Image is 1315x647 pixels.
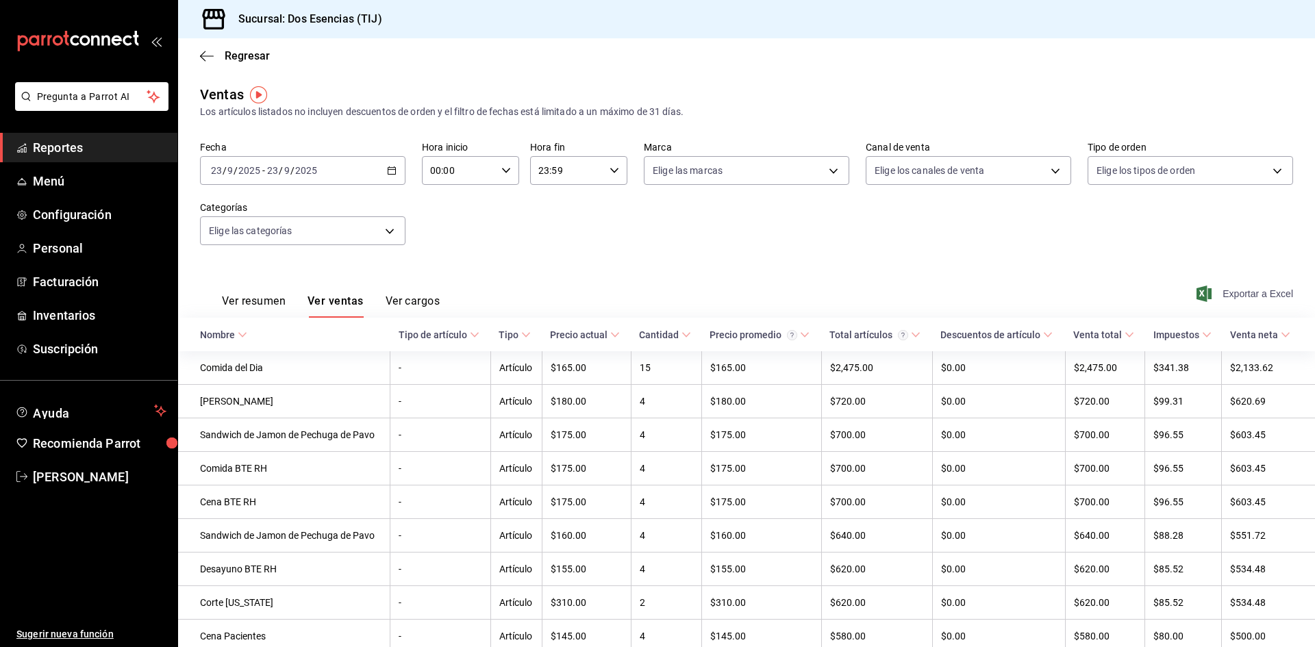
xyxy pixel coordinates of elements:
td: $620.69 [1222,385,1315,418]
span: Configuración [33,205,166,224]
td: - [390,519,490,553]
td: $620.00 [821,586,932,620]
span: Reportes [33,138,166,157]
input: -- [227,165,234,176]
div: Los artículos listados no incluyen descuentos de orden y el filtro de fechas está limitado a un m... [200,105,1293,119]
td: Artículo [490,553,542,586]
td: $175.00 [701,485,821,519]
span: / [279,165,283,176]
div: Descuentos de artículo [940,329,1040,340]
td: - [390,418,490,452]
label: Hora fin [530,142,627,152]
span: Ayuda [33,403,149,419]
span: / [223,165,227,176]
td: $0.00 [932,553,1065,586]
span: Total artículos [829,329,920,340]
td: - [390,452,490,485]
td: $0.00 [932,418,1065,452]
td: Desayuno BTE RH [178,553,390,586]
button: Exportar a Excel [1199,286,1293,302]
td: $0.00 [932,586,1065,620]
h3: Sucursal: Dos Esencias (TIJ) [227,11,382,27]
td: Artículo [490,351,542,385]
button: open_drawer_menu [151,36,162,47]
td: - [390,351,490,385]
td: $2,475.00 [821,351,932,385]
td: $165.00 [701,351,821,385]
td: $341.38 [1145,351,1222,385]
input: ---- [295,165,318,176]
td: $96.55 [1145,485,1222,519]
label: Categorías [200,203,405,212]
span: Elige las categorías [209,224,292,238]
span: Nombre [200,329,247,340]
svg: Precio promedio = Total artículos / cantidad [787,330,797,340]
span: Personal [33,239,166,257]
span: / [234,165,238,176]
td: $603.45 [1222,418,1315,452]
span: Elige los tipos de orden [1097,164,1195,177]
td: $0.00 [932,385,1065,418]
td: $0.00 [932,351,1065,385]
td: $96.55 [1145,418,1222,452]
span: Precio promedio [710,329,810,340]
td: 4 [631,553,701,586]
span: Impuestos [1153,329,1212,340]
a: Pregunta a Parrot AI [10,99,168,114]
td: $0.00 [932,485,1065,519]
span: Recomienda Parrot [33,434,166,453]
td: $85.52 [1145,586,1222,620]
td: $160.00 [701,519,821,553]
button: Ver cargos [386,294,440,318]
td: $175.00 [542,418,631,452]
div: Tipo de artículo [399,329,467,340]
td: $700.00 [1065,418,1144,452]
td: $620.00 [1065,586,1144,620]
span: Facturación [33,272,166,291]
td: - [390,485,490,519]
td: $700.00 [1065,452,1144,485]
span: Precio actual [550,329,620,340]
td: [PERSON_NAME] [178,385,390,418]
span: - [262,165,265,176]
td: Artículo [490,385,542,418]
td: - [390,586,490,620]
td: Comida del Dia [178,351,390,385]
td: Corte [US_STATE] [178,586,390,620]
label: Hora inicio [422,142,519,152]
td: $640.00 [821,519,932,553]
td: $99.31 [1145,385,1222,418]
td: 4 [631,385,701,418]
td: Cena BTE RH [178,485,390,519]
span: Inventarios [33,306,166,325]
div: Nombre [200,329,235,340]
td: $88.28 [1145,519,1222,553]
div: Venta total [1073,329,1122,340]
span: Sugerir nueva función [16,627,166,642]
label: Canal de venta [866,142,1071,152]
div: Precio promedio [710,329,797,340]
label: Fecha [200,142,405,152]
span: Menú [33,172,166,190]
span: Cantidad [639,329,691,340]
td: $603.45 [1222,452,1315,485]
td: $2,133.62 [1222,351,1315,385]
td: $0.00 [932,452,1065,485]
td: $310.00 [542,586,631,620]
input: -- [266,165,279,176]
span: Pregunta a Parrot AI [37,90,147,104]
label: Tipo de orden [1088,142,1293,152]
td: $175.00 [542,452,631,485]
div: Precio actual [550,329,608,340]
td: Comida BTE RH [178,452,390,485]
td: $96.55 [1145,452,1222,485]
input: -- [284,165,290,176]
div: Impuestos [1153,329,1199,340]
button: Tooltip marker [250,86,267,103]
td: $551.72 [1222,519,1315,553]
div: Venta neta [1230,329,1278,340]
span: / [290,165,295,176]
td: $534.48 [1222,553,1315,586]
td: $310.00 [701,586,821,620]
